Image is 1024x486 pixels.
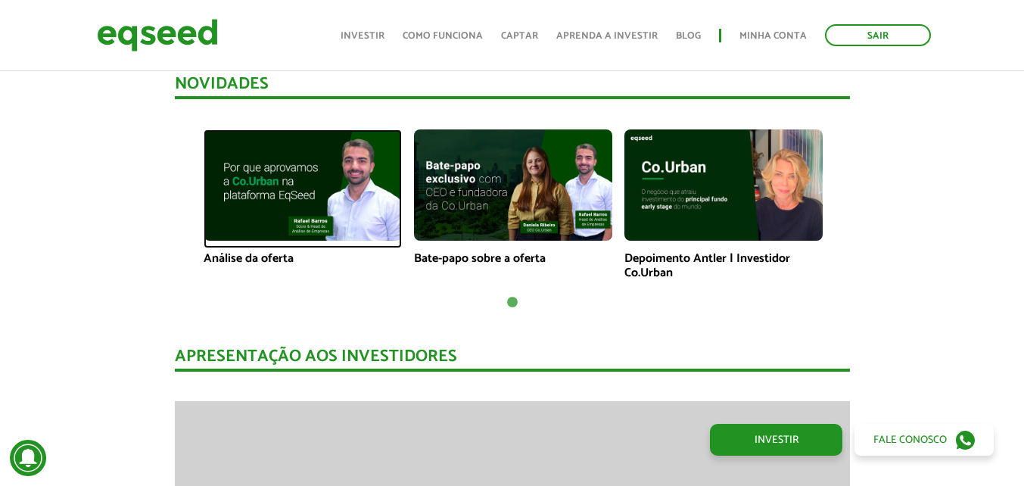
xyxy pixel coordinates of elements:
p: Bate-papo sobre a oferta [414,251,612,266]
img: maxresdefault.jpg [414,129,612,241]
p: Depoimento Antler | Investidor Co.Urban [624,251,823,280]
a: Blog [676,31,701,41]
a: Investir [710,424,842,456]
button: 1 of 1 [505,295,520,310]
a: Minha conta [739,31,807,41]
img: EqSeed [97,15,218,55]
a: Investir [341,31,384,41]
a: Captar [501,31,538,41]
div: Novidades [175,76,850,99]
p: Análise da oferta [204,251,402,266]
a: Sair [825,24,931,46]
a: Fale conosco [854,424,994,456]
a: Aprenda a investir [556,31,658,41]
img: maxresdefault.jpg [624,129,823,241]
img: maxresdefault.jpg [204,129,402,241]
a: Como funciona [403,31,483,41]
div: Apresentação aos investidores [175,348,850,372]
